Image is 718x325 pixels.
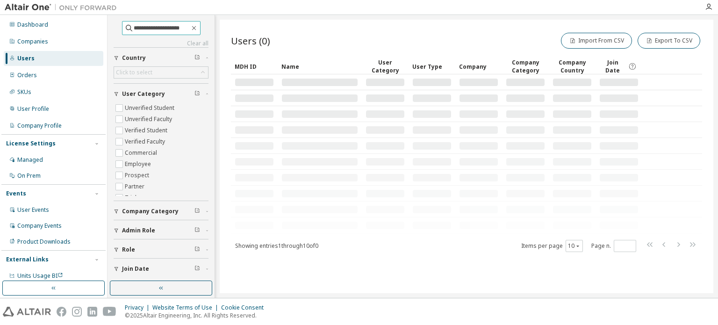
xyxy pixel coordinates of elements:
div: SKUs [17,88,31,96]
div: Product Downloads [17,238,71,246]
svg: Date when the user was first added or directly signed up. If the user was deleted and later re-ad... [628,62,637,71]
button: Join Date [114,259,208,279]
span: Page n. [591,240,636,252]
button: Role [114,239,208,260]
div: Click to select [114,67,208,78]
div: Company Events [17,222,62,230]
div: Companies [17,38,48,45]
label: Prospect [125,170,151,181]
div: Cookie Consent [221,304,269,311]
label: Unverified Faculty [125,114,174,125]
button: Import From CSV [561,33,632,49]
span: Units Usage BI [17,272,63,280]
a: Clear all [114,40,208,47]
button: Country [114,48,208,68]
button: Export To CSV [638,33,700,49]
div: MDH ID [235,59,274,74]
label: Verified Faculty [125,136,167,147]
div: Name [281,59,358,74]
label: Commercial [125,147,159,159]
span: Items per page [521,240,583,252]
span: Showing entries 1 through 10 of 0 [235,242,318,250]
label: Employee [125,159,153,170]
div: Users [17,55,35,62]
span: Clear filter [194,208,200,215]
span: Join Date [122,265,149,273]
span: User Category [122,90,165,98]
span: Role [122,246,135,253]
span: Clear filter [194,227,200,234]
div: License Settings [6,140,56,147]
div: User Type [412,59,452,74]
button: User Category [114,84,208,104]
span: Users (0) [231,34,270,47]
span: Clear filter [194,90,200,98]
button: Company Category [114,201,208,222]
div: Privacy [125,304,152,311]
span: Country [122,54,146,62]
div: Company Category [506,58,545,74]
span: Join Date [599,58,626,74]
div: Website Terms of Use [152,304,221,311]
div: Company Profile [17,122,62,130]
img: Altair One [5,3,122,12]
div: User Events [17,206,49,214]
div: Managed [17,156,43,164]
div: Orders [17,72,37,79]
div: Dashboard [17,21,48,29]
label: Partner [125,181,146,192]
span: Admin Role [122,227,155,234]
label: Unverified Student [125,102,176,114]
div: Company Country [553,58,592,74]
div: Company [459,59,498,74]
img: facebook.svg [57,307,66,317]
span: Company Category [122,208,179,215]
span: Clear filter [194,54,200,62]
div: Click to select [116,69,152,76]
span: Clear filter [194,265,200,273]
div: Events [6,190,26,197]
div: External Links [6,256,49,263]
button: Admin Role [114,220,208,241]
p: © 2025 Altair Engineering, Inc. All Rights Reserved. [125,311,269,319]
div: On Prem [17,172,41,180]
label: Verified Student [125,125,169,136]
label: Trial [125,192,138,203]
img: altair_logo.svg [3,307,51,317]
div: User Category [366,58,405,74]
div: User Profile [17,105,49,113]
img: instagram.svg [72,307,82,317]
img: linkedin.svg [87,307,97,317]
img: youtube.svg [103,307,116,317]
button: 10 [568,242,581,250]
span: Clear filter [194,246,200,253]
